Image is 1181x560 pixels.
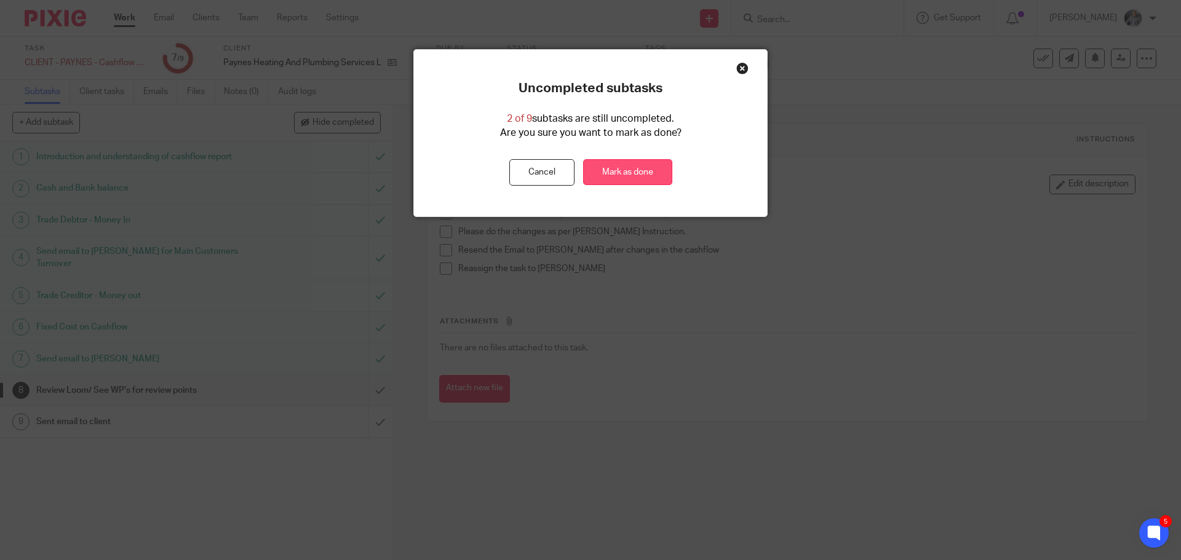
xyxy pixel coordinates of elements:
[1159,515,1172,527] div: 5
[507,114,532,124] span: 2 of 9
[509,159,575,186] button: Cancel
[736,62,749,74] div: Close this dialog window
[519,81,662,97] p: Uncompleted subtasks
[500,126,682,140] p: Are you sure you want to mark as done?
[583,159,672,186] a: Mark as done
[507,112,674,126] p: subtasks are still uncompleted.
